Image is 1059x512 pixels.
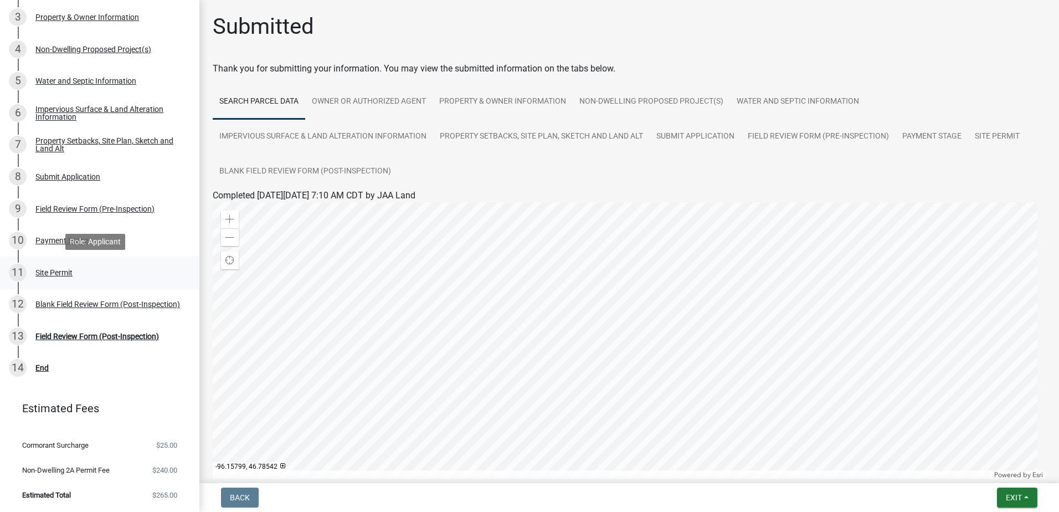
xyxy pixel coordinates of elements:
[9,168,27,186] div: 8
[35,105,182,121] div: Impervious Surface & Land Alteration Information
[35,300,180,308] div: Blank Field Review Form (Post-Inspection)
[22,442,89,449] span: Cormorant Surcharge
[9,397,182,419] a: Estimated Fees
[213,62,1046,75] div: Thank you for submitting your information. You may view the submitted information on the tabs below.
[730,84,866,120] a: Water and Septic Information
[650,119,741,155] a: Submit Application
[156,442,177,449] span: $25.00
[221,488,259,508] button: Back
[305,84,433,120] a: Owner or Authorized Agent
[991,470,1046,479] div: Powered by
[221,252,239,269] div: Find my location
[433,119,650,155] a: Property Setbacks, Site Plan, Sketch and Land Alt
[35,332,159,340] div: Field Review Form (Post-Inspection)
[1006,493,1022,502] span: Exit
[9,72,27,90] div: 5
[9,8,27,26] div: 3
[152,467,177,474] span: $240.00
[35,45,151,53] div: Non-Dwelling Proposed Project(s)
[22,491,71,499] span: Estimated Total
[968,119,1026,155] a: Site Permit
[9,295,27,313] div: 12
[213,119,433,155] a: Impervious Surface & Land Alteration Information
[35,237,88,244] div: Payment Stage
[152,491,177,499] span: $265.00
[35,269,73,277] div: Site Permit
[896,119,968,155] a: Payment Stage
[221,228,239,246] div: Zoom out
[35,77,136,85] div: Water and Septic Information
[213,190,415,201] span: Completed [DATE][DATE] 7:10 AM CDT by JAA Land
[213,13,314,40] h1: Submitted
[997,488,1037,508] button: Exit
[9,232,27,249] div: 10
[9,359,27,377] div: 14
[741,119,896,155] a: Field Review Form (Pre-Inspection)
[35,364,49,372] div: End
[9,104,27,122] div: 6
[573,84,730,120] a: Non-Dwelling Proposed Project(s)
[433,84,573,120] a: Property & Owner Information
[35,173,100,181] div: Submit Application
[35,137,182,152] div: Property Setbacks, Site Plan, Sketch and Land Alt
[22,467,110,474] span: Non-Dwelling 2A Permit Fee
[213,154,398,190] a: Blank Field Review Form (Post-Inspection)
[213,84,305,120] a: Search Parcel Data
[9,264,27,281] div: 11
[221,211,239,228] div: Zoom in
[230,493,250,502] span: Back
[9,200,27,218] div: 9
[35,13,139,21] div: Property & Owner Information
[65,234,125,250] div: Role: Applicant
[9,327,27,345] div: 13
[35,205,155,213] div: Field Review Form (Pre-Inspection)
[9,136,27,153] div: 7
[1032,471,1043,479] a: Esri
[9,40,27,58] div: 4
